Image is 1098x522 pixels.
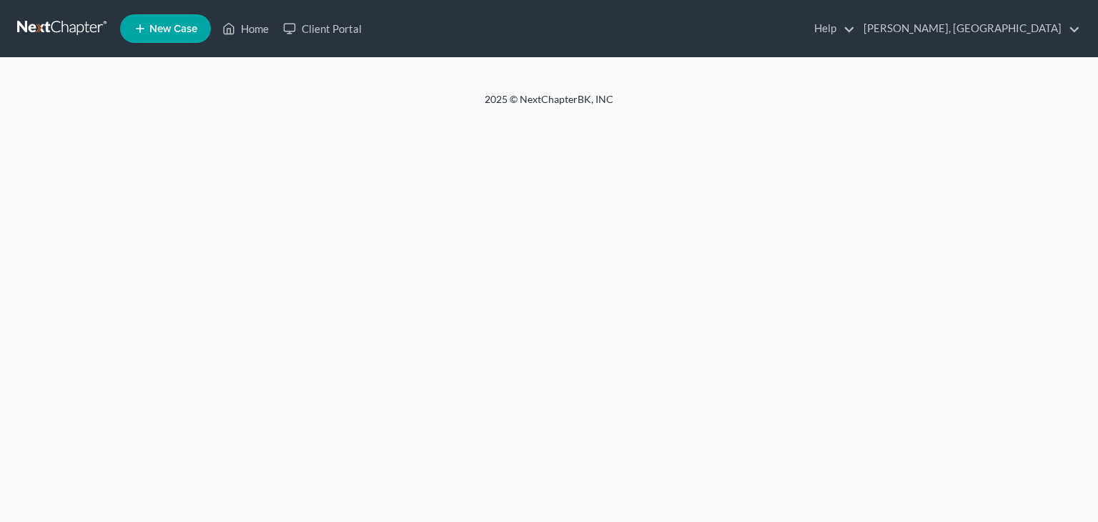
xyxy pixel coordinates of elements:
a: Client Portal [276,16,369,41]
div: 2025 © NextChapterBK, INC [142,92,956,118]
a: [PERSON_NAME], [GEOGRAPHIC_DATA] [856,16,1080,41]
a: Help [807,16,855,41]
new-legal-case-button: New Case [120,14,211,43]
a: Home [215,16,276,41]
